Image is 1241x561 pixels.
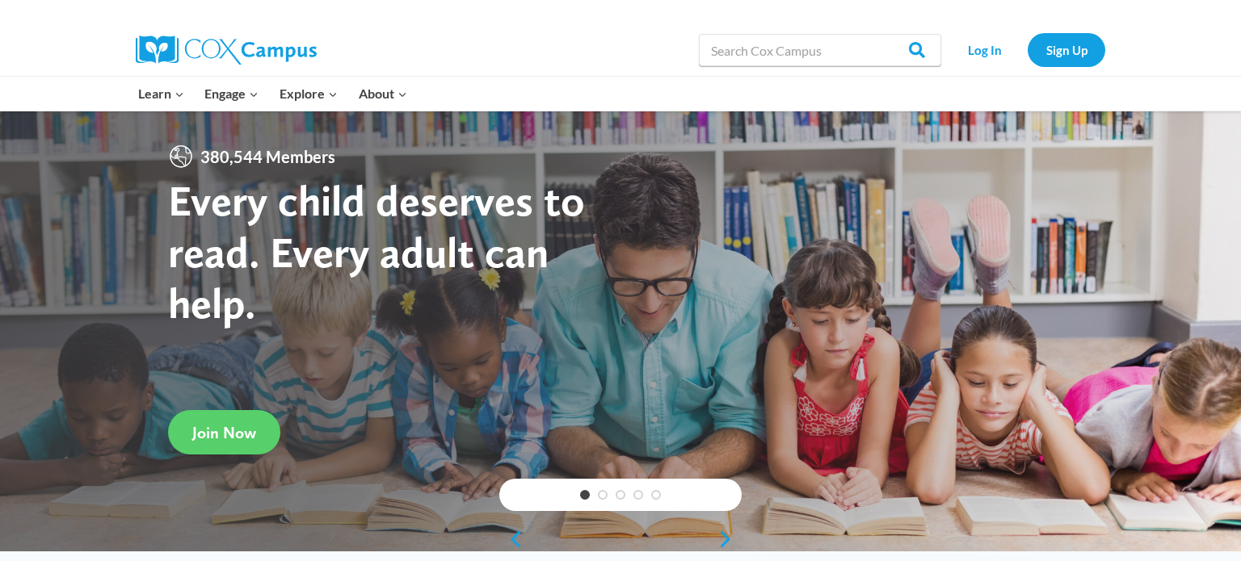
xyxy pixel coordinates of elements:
span: Engage [204,83,259,104]
input: Search Cox Campus [699,34,941,66]
span: Join Now [192,423,256,442]
a: Log In [949,33,1020,66]
a: previous [499,530,524,549]
span: Learn [138,83,184,104]
a: Join Now [168,410,280,454]
nav: Secondary Navigation [949,33,1105,66]
a: next [717,530,742,549]
a: 2 [598,490,608,500]
span: About [359,83,407,104]
a: 5 [651,490,661,500]
a: 1 [580,490,590,500]
strong: Every child deserves to read. Every adult can help. [168,174,585,329]
img: Cox Campus [136,36,317,65]
a: Sign Up [1028,33,1105,66]
span: 380,544 Members [194,144,342,170]
a: 4 [633,490,643,500]
nav: Primary Navigation [128,77,417,111]
span: Explore [280,83,338,104]
div: content slider buttons [499,523,742,555]
a: 3 [616,490,625,500]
